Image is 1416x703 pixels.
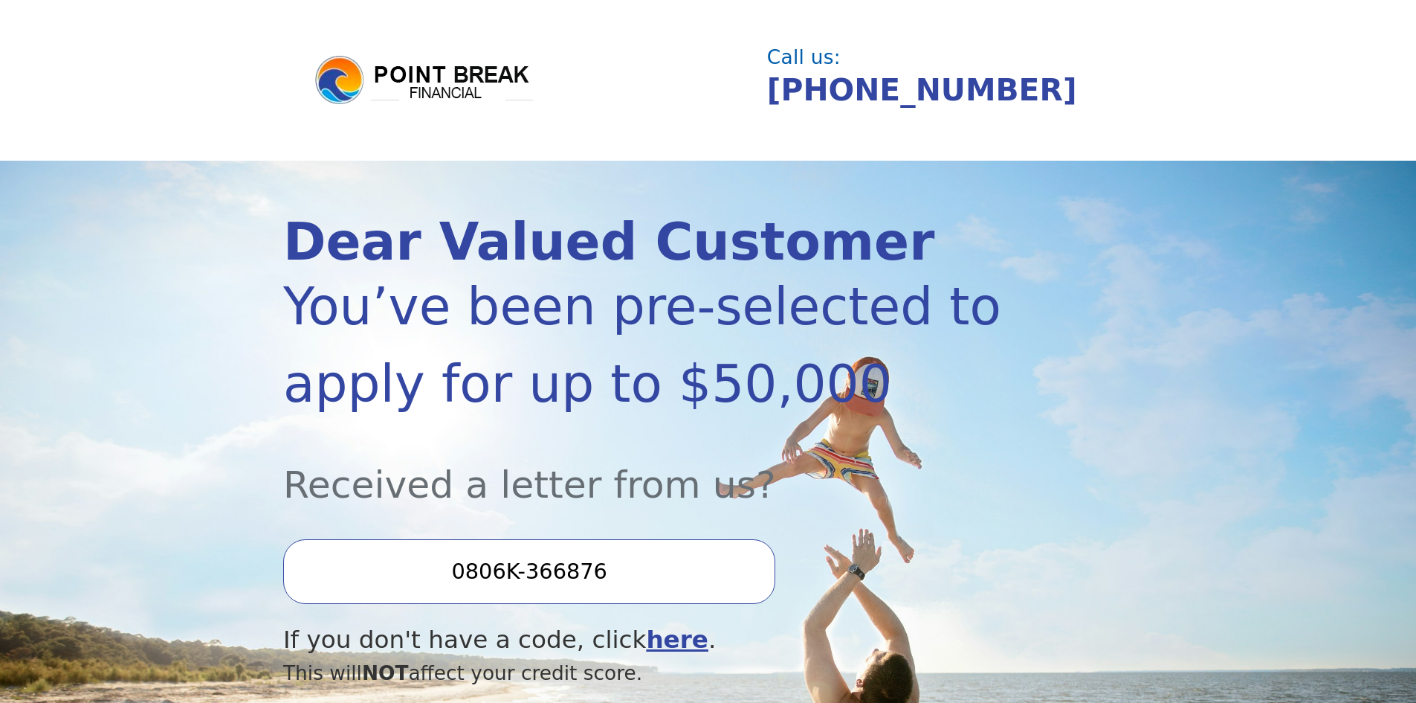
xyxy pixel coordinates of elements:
[283,423,1006,513] div: Received a letter from us?
[283,216,1006,268] div: Dear Valued Customer
[767,48,1121,67] div: Call us:
[313,54,536,107] img: logo.png
[362,661,409,684] span: NOT
[767,72,1077,108] a: [PHONE_NUMBER]
[646,626,708,654] a: here
[283,658,1006,688] div: This will affect your credit score.
[283,622,1006,658] div: If you don't have a code, click .
[283,539,775,603] input: Enter your Offer Code:
[283,268,1006,423] div: You’ve been pre-selected to apply for up to $50,000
